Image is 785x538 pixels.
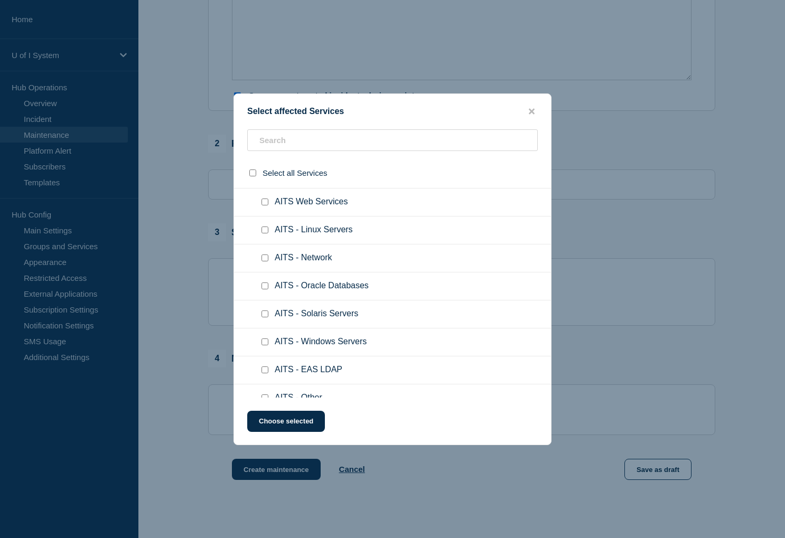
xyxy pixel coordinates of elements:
input: AITS - Network checkbox [261,254,268,261]
span: AITS - Solaris Servers [275,309,358,319]
div: Select affected Services [234,107,551,117]
span: AITS - Linux Servers [275,225,353,235]
button: Choose selected [247,411,325,432]
span: AITS Web Services [275,197,348,207]
input: AITS - Windows Servers checkbox [261,338,268,345]
span: AITS - Other [275,393,322,403]
input: AITS - Other checkbox [261,394,268,401]
span: AITS - Oracle Databases [275,281,369,291]
input: Search [247,129,538,151]
input: AITS - EAS LDAP checkbox [261,366,268,373]
span: AITS - Windows Servers [275,337,367,347]
input: select all checkbox [249,169,256,176]
input: AITS - Linux Servers checkbox [261,226,268,233]
input: AITS Web Services checkbox [261,199,268,205]
span: AITS - EAS LDAP [275,365,342,375]
input: AITS - Oracle Databases checkbox [261,282,268,289]
span: Select all Services [263,168,328,177]
input: AITS - Solaris Servers checkbox [261,310,268,317]
button: close button [526,107,538,117]
span: AITS - Network [275,253,332,263]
